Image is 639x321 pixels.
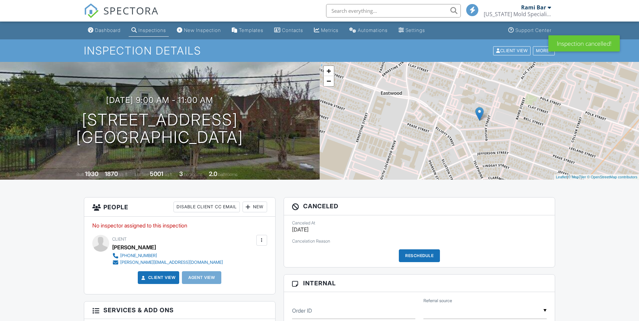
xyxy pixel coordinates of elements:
[324,66,334,76] a: Zoom in
[284,198,555,215] h3: Canceled
[568,175,586,179] a: © MapTiler
[484,11,551,17] div: Texas Mold Specialists
[406,27,425,33] div: Settings
[321,27,339,33] div: Metrics
[85,24,123,37] a: Dashboard
[229,24,266,37] a: Templates
[358,27,388,33] div: Automations
[95,27,121,33] div: Dashboard
[105,170,118,177] div: 1870
[112,237,127,242] span: Client
[106,96,213,105] h3: [DATE] 9:00 am - 11:00 am
[271,24,306,37] a: Contacts
[112,252,223,259] a: [PHONE_NUMBER]
[84,198,275,217] h3: People
[103,3,159,17] span: SPECTORA
[311,24,341,37] a: Metrics
[493,46,531,55] div: Client View
[84,301,275,319] h3: Services & Add ons
[326,4,461,17] input: Search everything...
[120,260,223,265] div: [PERSON_NAME][EMAIL_ADDRESS][DOMAIN_NAME]
[184,27,221,33] div: New Inspection
[119,172,128,177] span: sq. ft.
[84,3,99,18] img: The Best Home Inspection Software - Spectora
[209,170,217,177] div: 2.0
[164,172,173,177] span: sq.ft.
[218,172,237,177] span: bathrooms
[129,24,169,37] a: Inspections
[587,175,637,179] a: © OpenStreetMap contributors
[292,307,312,314] label: Order ID
[423,298,452,304] label: Referral source
[399,249,440,262] div: Reschedule
[533,46,555,55] div: More
[521,4,546,11] div: Rami Bar
[92,222,267,229] p: No inspector assigned to this inspection
[76,172,84,177] span: Built
[292,226,547,233] p: [DATE]
[135,172,149,177] span: Lot Size
[150,170,163,177] div: 5001
[324,76,334,86] a: Zoom out
[556,175,567,179] a: Leaflet
[292,239,547,244] div: Cancelation Reason
[112,242,156,252] div: [PERSON_NAME]
[179,170,183,177] div: 3
[184,172,202,177] span: bedrooms
[239,27,263,33] div: Templates
[243,202,267,212] div: New
[112,259,223,266] a: [PERSON_NAME][EMAIL_ADDRESS][DOMAIN_NAME]
[282,27,303,33] div: Contacts
[548,35,620,51] div: Inspection cancelled!
[76,111,243,147] h1: [STREET_ADDRESS] [GEOGRAPHIC_DATA]
[492,48,532,53] a: Client View
[84,45,555,57] h1: Inspection Details
[396,24,428,37] a: Settings
[292,220,547,226] div: Canceled At
[120,253,157,258] div: [PHONE_NUMBER]
[140,274,176,281] a: Client View
[515,27,551,33] div: Support Center
[174,24,224,37] a: New Inspection
[138,27,166,33] div: Inspections
[173,202,240,212] div: Disable Client CC Email
[284,275,555,292] h3: Internal
[554,174,639,180] div: |
[347,24,390,37] a: Automations (Basic)
[85,170,98,177] div: 1930
[84,9,159,23] a: SPECTORA
[506,24,554,37] a: Support Center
